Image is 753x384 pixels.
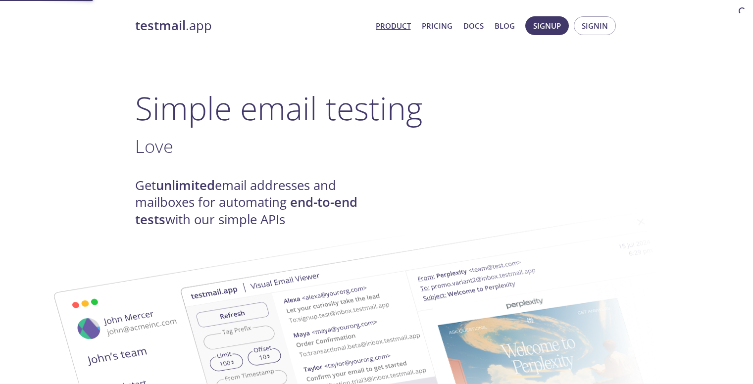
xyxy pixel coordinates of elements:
[135,177,377,228] h4: Get email addresses and mailboxes for automating with our simple APIs
[533,19,561,32] span: Signup
[574,16,616,35] button: Signin
[135,17,186,34] strong: testmail
[525,16,569,35] button: Signup
[156,177,215,194] strong: unlimited
[135,89,618,127] h1: Simple email testing
[582,19,608,32] span: Signin
[422,19,452,32] a: Pricing
[463,19,484,32] a: Docs
[495,19,515,32] a: Blog
[376,19,411,32] a: Product
[135,193,357,228] strong: end-to-end tests
[135,17,368,34] a: testmail.app
[135,134,173,158] span: Love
